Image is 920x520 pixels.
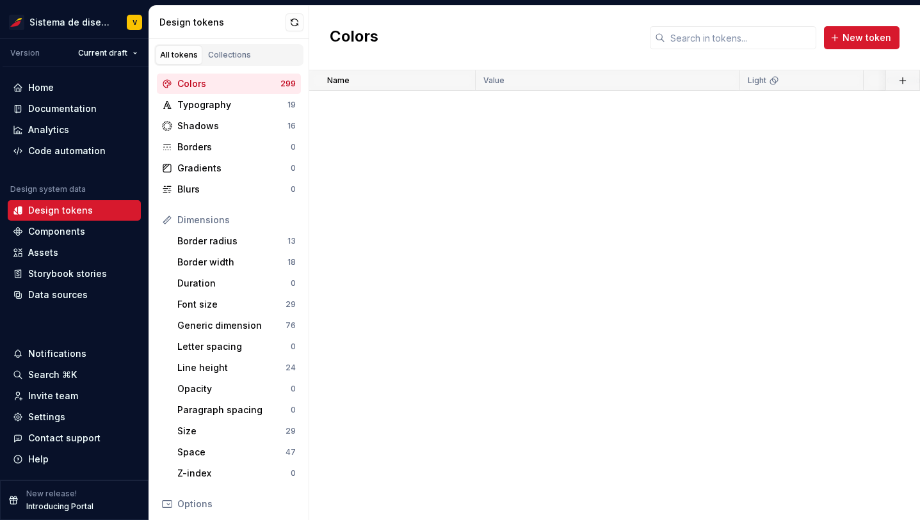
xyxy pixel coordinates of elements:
div: Line height [177,361,286,374]
a: Size29 [172,421,301,441]
a: Letter spacing0 [172,336,301,357]
a: Duration0 [172,273,301,294]
a: Blurs0 [157,179,301,200]
a: Opacity0 [172,379,301,399]
a: Typography19 [157,95,301,115]
div: Gradients [177,162,291,175]
div: 0 [291,184,296,194]
a: Code automation [8,141,141,161]
div: V [133,17,137,28]
div: All tokens [160,50,198,60]
div: 29 [286,426,296,436]
div: Sistema de diseño Iberia [29,16,111,29]
div: 16 [287,121,296,131]
button: Help [8,449,141,469]
div: 0 [291,405,296,415]
a: Line height24 [172,358,301,378]
div: Dimensions [177,214,296,226]
button: New token [824,26,900,49]
a: Space47 [172,442,301,462]
div: Colors [177,77,280,90]
a: Border width18 [172,252,301,272]
div: Space [177,446,286,459]
span: Current draft [78,48,127,58]
p: Light [748,75,766,86]
div: 0 [291,342,296,352]
div: Borders [177,141,291,154]
div: 76 [286,320,296,331]
a: Settings [8,407,141,427]
button: Contact support [8,428,141,448]
div: Blurs [177,183,291,196]
div: 24 [286,363,296,373]
a: Border radius13 [172,231,301,251]
a: Gradients0 [157,158,301,178]
div: Code automation [28,145,106,157]
a: Generic dimension76 [172,315,301,336]
div: Options [177,498,296,510]
div: 29 [286,299,296,310]
div: Generic dimension [177,319,286,332]
button: Notifications [8,343,141,364]
div: 18 [287,257,296,267]
div: 0 [291,278,296,288]
div: Duration [177,277,291,290]
a: Paragraph spacing0 [172,400,301,420]
input: Search in tokens... [665,26,816,49]
a: Borders0 [157,137,301,157]
img: 55604660-494d-44a9-beb2-692398e9940a.png [9,15,24,30]
a: Shadows16 [157,116,301,136]
p: Value [483,75,504,86]
div: Analytics [28,123,69,136]
div: Design tokens [28,204,93,217]
div: Collections [208,50,251,60]
div: Invite team [28,390,78,402]
div: Size [177,425,286,437]
button: Sistema de diseño IberiaV [3,8,146,36]
a: Components [8,221,141,242]
div: 13 [287,236,296,246]
a: Font size29 [172,294,301,315]
div: Design tokens [159,16,286,29]
div: Version [10,48,40,58]
div: Opacity [177,382,291,395]
a: Invite team [8,386,141,406]
button: Current draft [72,44,143,62]
div: Letter spacing [177,340,291,353]
button: Search ⌘K [8,365,141,385]
div: Components [28,225,85,238]
div: Shadows [177,120,287,132]
a: Documentation [8,98,141,119]
div: 19 [287,100,296,110]
a: Design tokens [8,200,141,221]
a: Storybook stories [8,264,141,284]
a: Home [8,77,141,98]
div: Font size [177,298,286,311]
div: Notifications [28,347,86,360]
div: 0 [291,384,296,394]
div: 47 [286,447,296,457]
a: Z-index0 [172,463,301,484]
div: Design system data [10,184,86,194]
p: Name [327,75,350,86]
div: Home [28,81,54,94]
div: 299 [280,79,296,89]
a: Colors299 [157,74,301,94]
div: Z-index [177,467,291,480]
div: Typography [177,98,287,111]
div: 0 [291,468,296,478]
a: Analytics [8,120,141,140]
div: Assets [28,246,58,259]
a: Data sources [8,285,141,305]
div: Help [28,453,49,466]
div: Border radius [177,235,287,248]
div: Settings [28,411,65,423]
h2: Colors [330,26,378,49]
div: Storybook stories [28,267,107,280]
div: 0 [291,163,296,173]
div: Documentation [28,102,97,115]
div: Search ⌘K [28,368,77,381]
div: Contact support [28,432,101,445]
div: Data sources [28,288,88,301]
div: 0 [291,142,296,152]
